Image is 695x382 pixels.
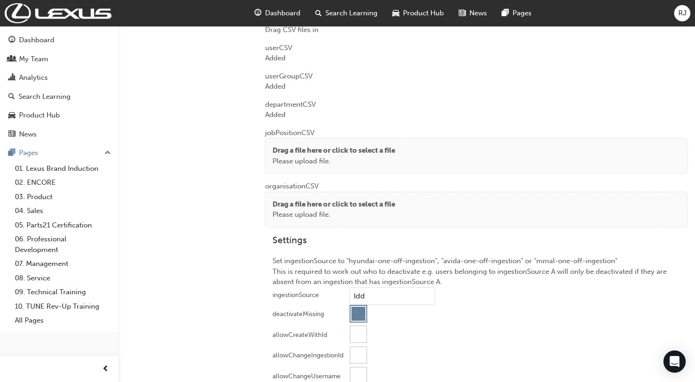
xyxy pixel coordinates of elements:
[8,130,15,139] span: news-icon
[19,54,48,65] div: My Team
[469,8,487,19] span: News
[273,199,395,210] p: Drag a file here or click to select a file
[19,35,54,45] div: Dashboard
[265,110,688,120] div: Added
[308,4,385,23] a: search-iconSearch Learning
[265,120,688,174] div: jobPosition CSV
[325,8,377,19] span: Search Learning
[19,72,48,83] div: Analytics
[247,4,308,23] a: guage-iconDashboard
[265,174,688,227] div: organisation CSV
[273,351,344,360] div: allowChangeIngestionId
[11,313,115,328] a: All Pages
[19,110,60,121] div: Product Hub
[451,4,494,23] a: news-iconNews
[265,35,688,64] div: user CSV
[273,310,324,319] div: deactivateMissing
[11,299,115,314] a: 10. TUNE Rev-Up Training
[8,74,15,82] span: chart-icon
[4,144,115,162] button: Pages
[265,92,688,120] div: department CSV
[4,51,115,68] a: My Team
[678,8,687,19] span: RJ
[4,88,115,105] a: Search Learning
[459,7,466,19] span: news-icon
[19,148,38,158] div: Pages
[273,209,395,220] p: Please upload file.
[273,235,680,246] h3: Settings
[11,175,115,190] a: 02. ENCORE
[494,4,539,23] a: pages-iconPages
[350,287,435,305] input: ingestionSource
[273,145,395,156] p: Drag a file here or click to select a file
[102,363,109,375] span: prev-icon
[11,218,115,233] a: 05. Parts21 Certification
[315,7,322,19] span: search-icon
[663,350,686,373] div: Open Intercom Messenger
[8,36,15,45] span: guage-icon
[11,190,115,204] a: 03. Product
[8,149,15,157] span: pages-icon
[4,107,115,124] a: Product Hub
[11,257,115,271] a: 07. Management
[8,93,15,101] span: search-icon
[265,192,688,227] div: Drag a file here or click to select a filePlease upload file.
[265,53,688,64] div: Added
[513,8,532,19] span: Pages
[4,32,115,49] a: Dashboard
[273,156,395,167] p: Please upload file.
[265,81,688,92] div: Added
[265,8,300,19] span: Dashboard
[273,372,341,381] div: allowChangeUsername
[19,129,37,140] div: News
[273,291,319,300] div: ingestionSource
[8,55,15,64] span: people-icon
[5,3,111,23] img: Trak
[502,7,509,19] span: pages-icon
[273,330,327,340] div: allowCreateWithId
[4,30,115,144] button: DashboardMy TeamAnalyticsSearch LearningProduct HubNews
[8,111,15,120] span: car-icon
[385,4,451,23] a: car-iconProduct Hub
[265,64,688,92] div: userGroup CSV
[4,126,115,143] a: News
[674,5,690,21] button: RJ
[254,7,261,19] span: guage-icon
[403,8,444,19] span: Product Hub
[265,138,688,174] div: Drag a file here or click to select a filePlease upload file.
[11,271,115,285] a: 08. Service
[104,147,111,159] span: up-icon
[392,7,399,19] span: car-icon
[11,162,115,176] a: 01. Lexus Brand Induction
[11,204,115,218] a: 04. Sales
[11,232,115,257] a: 06. Professional Development
[19,91,71,102] div: Search Learning
[11,285,115,299] a: 09. Technical Training
[265,25,688,35] div: Drag CSV files in
[4,69,115,86] a: Analytics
